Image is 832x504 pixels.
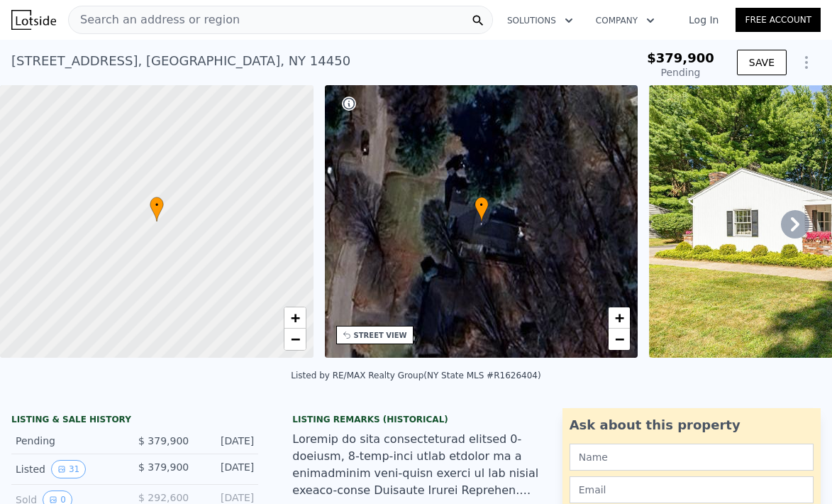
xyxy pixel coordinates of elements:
div: Loremip do sita consecteturad elitsed 0-doeiusm, 8-temp-inci utlab etdolor ma a enimadminim veni-... [292,431,539,499]
button: View historical data [51,460,86,478]
span: − [290,330,299,348]
span: • [150,199,164,212]
button: SAVE [737,50,787,75]
a: Zoom out [284,329,306,350]
input: Email [570,476,814,503]
div: [STREET_ADDRESS] , [GEOGRAPHIC_DATA] , NY 14450 [11,51,350,71]
button: Company [584,8,666,33]
a: Zoom in [284,307,306,329]
img: Lotside [11,10,56,30]
a: Zoom out [609,329,630,350]
span: $ 379,900 [138,461,189,473]
div: Pending [16,434,123,448]
a: Zoom in [609,307,630,329]
div: • [150,197,164,221]
div: Listed by RE/MAX Realty Group (NY State MLS #R1626404) [291,371,540,380]
span: $379,900 [647,50,714,65]
div: Listing Remarks (Historical) [292,414,539,425]
a: Free Account [736,8,821,32]
div: STREET VIEW [354,330,407,341]
div: [DATE] [200,434,254,448]
span: $ 379,900 [138,435,189,447]
span: $ 292,600 [138,492,189,503]
div: Listed [16,460,123,478]
button: Solutions [496,8,584,33]
a: Log In [672,13,736,27]
span: − [615,330,624,348]
input: Name [570,444,814,471]
span: • [475,199,489,212]
span: + [290,309,299,327]
span: + [615,309,624,327]
button: Show Options [792,48,821,77]
div: [DATE] [200,460,254,478]
div: • [475,197,489,221]
div: Ask about this property [570,415,814,435]
div: LISTING & SALE HISTORY [11,414,258,428]
div: Pending [647,65,714,80]
span: Search an address or region [69,11,240,28]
